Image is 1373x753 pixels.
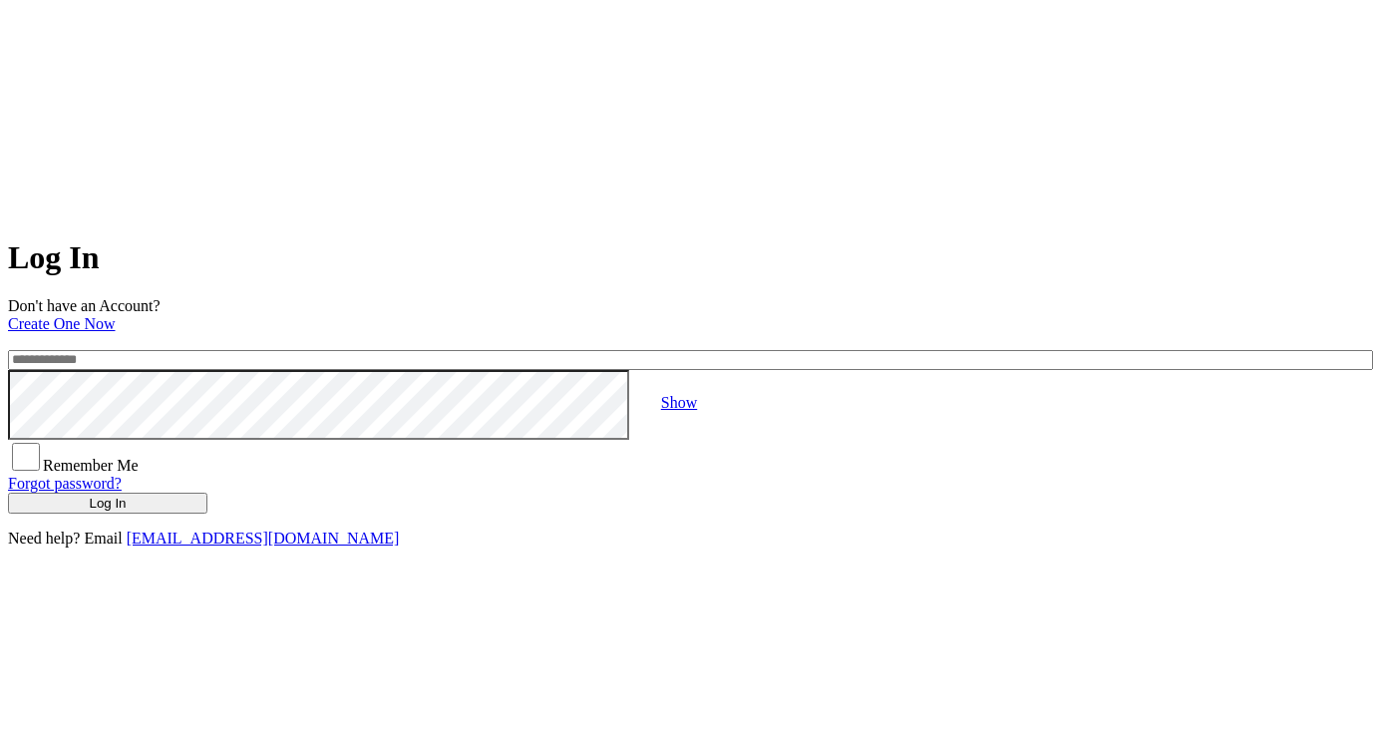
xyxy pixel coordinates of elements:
[8,315,116,332] a: Create One Now
[127,530,400,547] a: [EMAIL_ADDRESS][DOMAIN_NAME]
[8,297,1365,333] p: Don't have an Account?
[661,394,697,411] a: Show
[8,493,207,514] button: Log In
[8,239,1365,276] h1: Log In
[8,475,122,492] a: Forgot password?
[8,530,1365,548] p: Need help? Email
[43,457,139,474] span: Remember Me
